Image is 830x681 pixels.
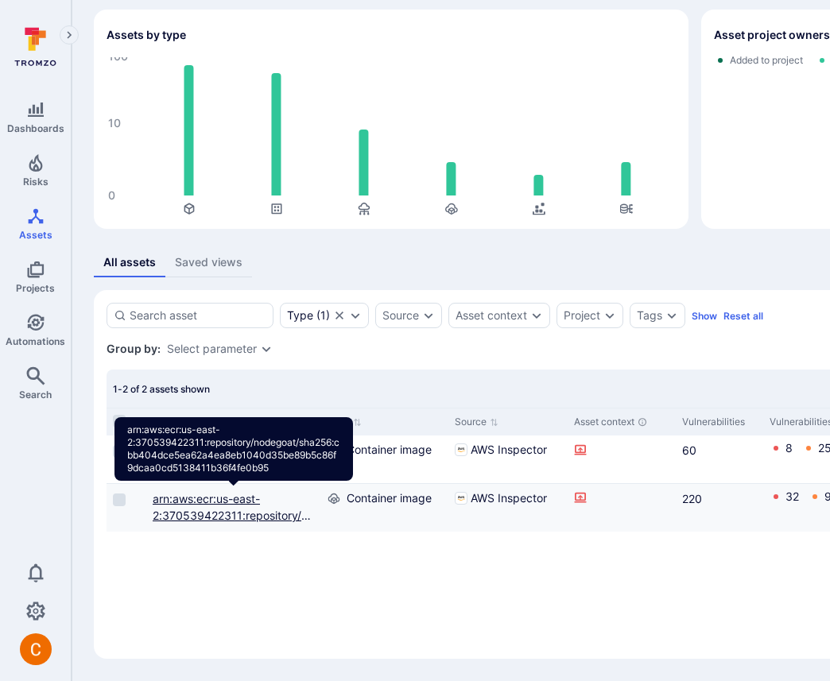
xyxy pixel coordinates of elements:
[448,484,568,532] div: Cell for Source
[23,176,48,188] span: Risks
[6,335,65,347] span: Automations
[785,441,793,455] a: 8
[448,435,568,483] div: Cell for Source
[280,303,369,328] div: Container image
[167,342,273,355] div: grouping parameters
[167,342,257,355] button: Select parameter
[682,443,696,457] a: 60
[113,383,210,395] span: 1-2 of 2 assets shown
[16,282,55,294] span: Projects
[349,309,362,322] button: Expand dropdown
[730,54,803,67] span: Added to project
[108,189,115,203] text: 0
[676,484,763,532] div: Cell for Vulnerabilities
[64,29,75,42] i: Expand navigation menu
[19,229,52,241] span: Assets
[287,309,313,322] div: Type
[287,309,330,322] button: Type(1)
[7,122,64,134] span: Dashboards
[471,490,547,506] span: AWS Inspector
[347,490,432,506] span: Container image
[114,417,353,481] div: arn:aws:ecr:us-east-2:370539422311:repository/nodegoat/sha256:cbb404dce5ea62a4ea8eb1040d35be89b5c...
[682,492,702,505] a: 220
[723,310,763,322] button: Reset all
[146,484,321,532] div: Cell for Asset
[471,442,547,458] span: AWS Inspector
[455,416,498,428] button: Sort by Source
[682,415,757,429] div: Vulnerabilities
[113,493,126,506] span: Select row
[153,416,189,428] button: Sort by Asset
[568,435,676,483] div: Cell for Asset context
[676,435,763,483] div: Cell for Vulnerabilities
[382,309,419,322] button: Source
[665,309,678,322] button: Expand dropdown
[603,309,616,322] button: Expand dropdown
[107,435,146,483] div: Cell for selection
[113,415,126,428] span: Select all rows
[321,435,448,483] div: Cell for Type
[175,254,242,270] div: Saved views
[785,489,799,503] a: 32
[347,442,432,458] span: Container image
[530,309,543,322] button: Expand dropdown
[638,417,647,427] div: Automatically discovered context associated with the asset
[113,445,126,458] span: Select row
[107,341,161,357] span: Group by:
[564,309,600,322] button: Project
[107,27,186,43] h2: Assets by type
[130,308,266,323] input: Search asset
[107,484,146,532] div: Cell for selection
[108,117,121,130] text: 10
[692,310,717,322] button: Show
[333,309,346,322] button: Clear selection
[321,484,448,532] div: Cell for Type
[19,389,52,400] span: Search
[328,416,362,428] button: Sort by Type
[637,309,662,322] button: Tags
[20,633,52,665] div: Camilo Rivera
[287,309,330,322] div: ( 1 )
[422,309,435,322] button: Expand dropdown
[20,633,52,665] img: ACg8ocJuq_DPPTkXyD9OlTnVLvDrpObecjcADscmEHLMiTyEnTELew=s96-c
[60,25,79,44] button: Expand navigation menu
[568,484,676,532] div: Cell for Asset context
[103,254,156,270] div: All assets
[574,415,669,429] div: Asset context
[260,342,273,355] button: Expand dropdown
[456,309,527,322] button: Asset context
